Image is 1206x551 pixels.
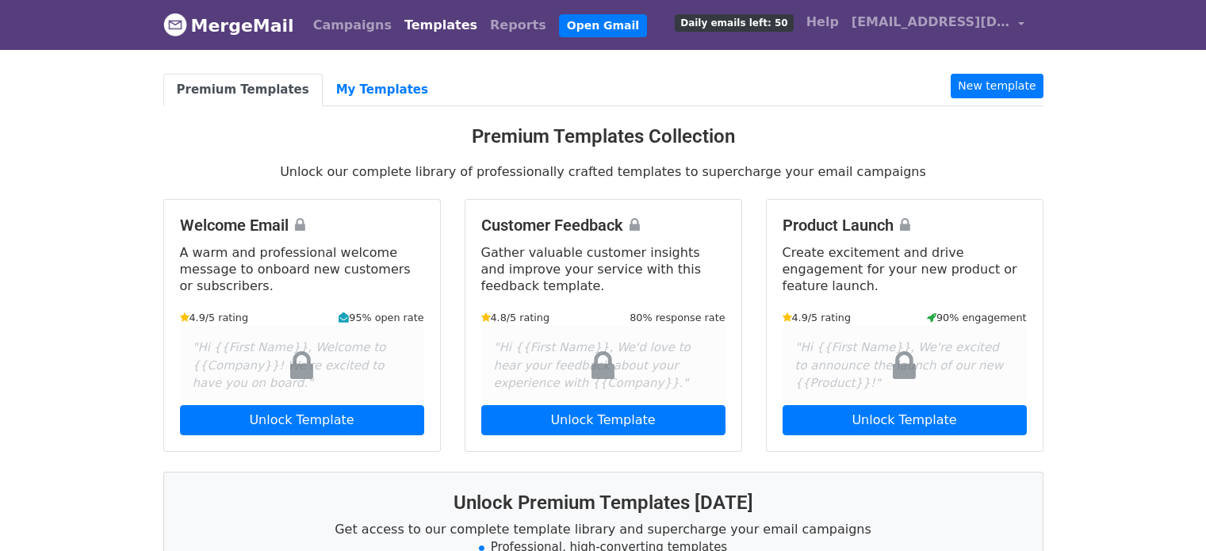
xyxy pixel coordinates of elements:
h4: Customer Feedback [481,216,726,235]
a: Help [800,6,845,38]
a: Templates [398,10,484,41]
p: Unlock our complete library of professionally crafted templates to supercharge your email campaigns [163,163,1043,180]
div: "Hi {{First Name}}, We'd love to hear your feedback about your experience with {{Company}}." [481,326,726,405]
a: Reports [484,10,553,41]
span: [EMAIL_ADDRESS][DOMAIN_NAME] [852,13,1010,32]
a: Premium Templates [163,74,323,106]
small: 4.9/5 rating [180,310,249,325]
a: Unlock Template [783,405,1027,435]
a: Campaigns [307,10,398,41]
a: Unlock Template [481,405,726,435]
p: A warm and professional welcome message to onboard new customers or subscribers. [180,244,424,294]
a: Open Gmail [559,14,647,37]
h3: Premium Templates Collection [163,125,1043,148]
div: "Hi {{First Name}}, Welcome to {{Company}}! We're excited to have you on board." [180,326,424,405]
a: My Templates [323,74,442,106]
a: [EMAIL_ADDRESS][DOMAIN_NAME] [845,6,1031,44]
h4: Product Launch [783,216,1027,235]
a: MergeMail [163,9,294,42]
small: 4.9/5 rating [783,310,852,325]
h4: Welcome Email [180,216,424,235]
small: 95% open rate [339,310,423,325]
span: Daily emails left: 50 [675,14,793,32]
small: 4.8/5 rating [481,310,550,325]
small: 90% engagement [927,310,1027,325]
a: New template [951,74,1043,98]
small: 80% response rate [630,310,725,325]
div: "Hi {{First Name}}, We're excited to announce the launch of our new {{Product}}!" [783,326,1027,405]
img: MergeMail logo [163,13,187,36]
p: Get access to our complete template library and supercharge your email campaigns [183,521,1024,538]
p: Create excitement and drive engagement for your new product or feature launch. [783,244,1027,294]
a: Unlock Template [180,405,424,435]
a: Daily emails left: 50 [668,6,799,38]
p: Gather valuable customer insights and improve your service with this feedback template. [481,244,726,294]
h3: Unlock Premium Templates [DATE] [183,492,1024,515]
